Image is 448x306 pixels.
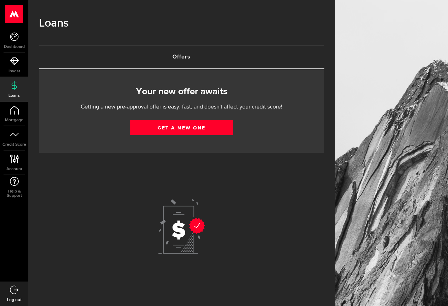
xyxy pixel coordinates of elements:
[130,120,233,135] a: Get a new one
[39,45,324,69] ul: Tabs Navigation
[50,84,313,99] h2: Your new offer awaits
[59,103,304,111] p: Getting a new pre-approval offer is easy, fast, and doesn't affect your credit score!
[39,14,324,33] h1: Loans
[39,46,324,68] a: Offers
[418,276,448,306] iframe: LiveChat chat widget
